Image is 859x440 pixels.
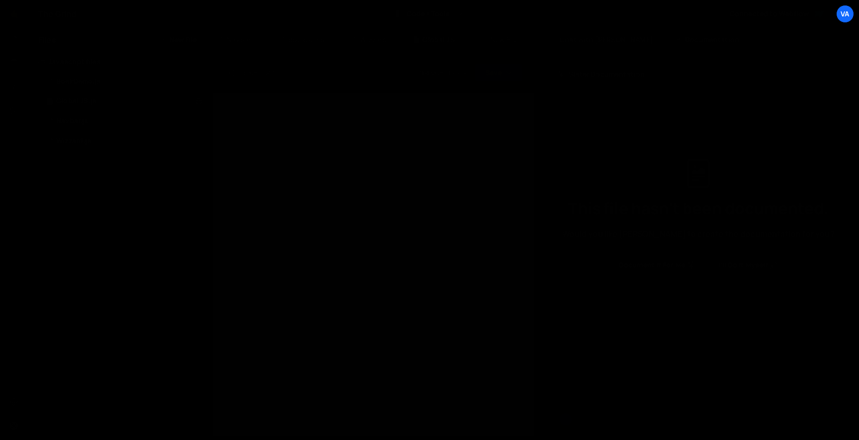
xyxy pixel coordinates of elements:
div: Wizzard.js [360,35,393,45]
div: New File [480,35,522,45]
div: Global JS.js [56,97,96,106]
button: Document it for me [610,256,704,274]
div: Wizzard.js [56,137,91,146]
h2: Slater Documentation [558,69,645,79]
div: The Grind [38,8,76,20]
div: 17048/46890.js [38,91,209,111]
a: Connected to Webflow [721,5,833,23]
span: This file hasn't been documented. [568,200,829,216]
div: Global JS.js [423,35,460,45]
button: New File [160,36,197,44]
div: Saved [244,69,281,77]
div: 17048/47224.js [38,111,209,131]
div: Navbar.js [227,35,258,45]
a: 🤙 [2,2,26,26]
a: Va [836,5,854,23]
div: 17048/46901.js [38,72,209,91]
button: Save [475,64,523,82]
div: BoekDemo.js [56,77,101,86]
span: 1 [47,98,53,106]
div: [DATE] [261,69,281,77]
div: Chat with [PERSON_NAME] [540,28,663,52]
button: Code + Tools [388,5,471,23]
div: Not saved to prod [419,69,469,77]
div: Javascript files [26,52,209,72]
div: Navbar.js [56,117,88,126]
span: Would you like [PERSON_NAME] to create the documentation for you? [562,228,834,239]
h2: Files [38,34,56,45]
div: Documentation [665,28,749,52]
div: 17048/46900.js [38,131,209,151]
button: I’ll do it myself [710,256,786,274]
div: BoekDemo.js [288,35,330,45]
